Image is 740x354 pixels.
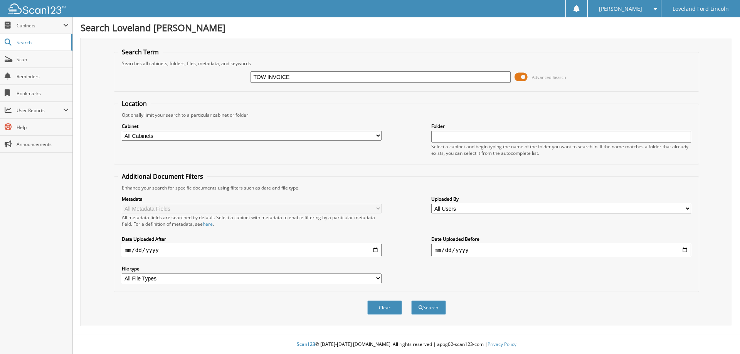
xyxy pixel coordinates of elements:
legend: Additional Document Filters [118,172,207,181]
span: Cabinets [17,22,63,29]
button: Search [411,300,446,315]
iframe: Chat Widget [701,317,740,354]
label: Folder [431,123,691,129]
label: Cabinet [122,123,382,129]
div: © [DATE]-[DATE] [DOMAIN_NAME]. All rights reserved | appg02-scan123-com | [73,335,740,354]
span: Scan123 [297,341,315,347]
input: end [431,244,691,256]
label: Date Uploaded Before [431,236,691,242]
label: Uploaded By [431,196,691,202]
label: Metadata [122,196,382,202]
legend: Location [118,99,151,108]
div: All metadata fields are searched by default. Select a cabinet with metadata to enable filtering b... [122,214,382,227]
label: File type [122,265,382,272]
div: Enhance your search for specific documents using filters such as date and file type. [118,185,695,191]
a: Privacy Policy [488,341,516,347]
span: Reminders [17,73,69,80]
div: Optionally limit your search to a particular cabinet or folder [118,112,695,118]
button: Clear [367,300,402,315]
div: Searches all cabinets, folders, files, metadata, and keywords [118,60,695,67]
span: Scan [17,56,69,63]
input: start [122,244,382,256]
a: here [203,221,213,227]
span: Advanced Search [532,74,566,80]
img: scan123-logo-white.svg [8,3,66,14]
span: Search [17,39,67,46]
span: User Reports [17,107,63,114]
div: Select a cabinet and begin typing the name of the folder you want to search in. If the name match... [431,143,691,156]
span: Announcements [17,141,69,148]
span: Help [17,124,69,131]
label: Date Uploaded After [122,236,382,242]
span: [PERSON_NAME] [599,7,642,11]
legend: Search Term [118,48,163,56]
h1: Search Loveland [PERSON_NAME] [81,21,732,34]
span: Loveland Ford Lincoln [673,7,729,11]
span: Bookmarks [17,90,69,97]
